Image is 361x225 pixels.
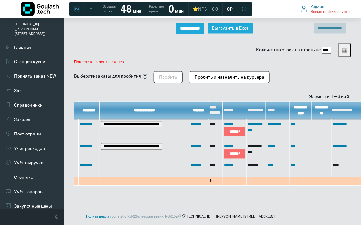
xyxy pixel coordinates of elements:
[198,6,207,12] span: NPS
[256,47,321,54] label: Количество строк на странице
[112,215,182,219] span: donatello RG-22-a, версия ветки: RG-22-a
[154,71,183,83] button: Пробить
[86,215,111,219] a: Полная версия
[74,93,351,100] div: Элементы 1—3 из 3.
[175,8,184,13] span: мин
[74,73,141,80] div: Выберите заказы для пробития
[227,6,230,12] span: 0
[99,3,188,15] a: Обещаем гостю 48 мин Расчетное время 0 мин
[212,6,218,12] span: 0,0
[223,3,237,15] a: 0 ₽
[74,60,351,65] p: Поместите палец на сканер
[311,4,325,9] span: Админ
[311,9,352,14] span: Время не фиксируется
[230,6,233,12] span: ₽
[208,23,253,34] button: Выгрузить в Excel
[103,4,116,13] span: Обещаем гостю
[189,71,270,83] button: Пробить и назначить на курьера
[133,8,141,13] span: мин
[149,4,164,13] span: Расчетное время
[21,2,59,16] img: Логотип компании Goulash.tech
[193,6,207,12] div: ⭐
[189,3,222,15] a: ⭐NPS 0,0
[6,211,355,223] footer: [TECHNICAL_ID] — [PERSON_NAME][STREET_ADDRESS]
[168,3,174,15] strong: 0
[297,2,356,16] button: Админ Время не фиксируется
[120,3,132,15] strong: 48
